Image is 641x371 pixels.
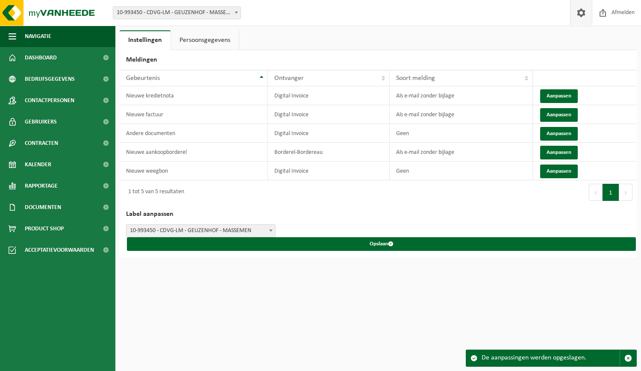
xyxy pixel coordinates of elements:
span: Contracten [25,132,58,154]
span: Rapportage [25,175,58,197]
td: Nieuwe kredietnota [120,86,268,105]
td: Digital Invoice [268,86,390,105]
button: Aanpassen [540,146,578,159]
h2: Label aanpassen [120,204,637,224]
td: Digital Invoice [268,124,390,143]
span: Navigatie [25,26,51,47]
td: Geen [390,124,533,143]
span: 10-993450 - CDVG-LM - GEUZENHOF - MASSEMEN [113,6,241,19]
h2: Meldingen [120,50,637,70]
button: 1 [603,184,619,201]
button: Next [619,184,632,201]
button: Aanpassen [540,165,578,178]
td: Nieuwe aankoopborderel [120,143,268,162]
span: Gebruikers [25,111,57,132]
td: Als e-mail zonder bijlage [390,143,533,162]
td: Digital Invoice [268,105,390,124]
span: Acceptatievoorwaarden [25,239,94,261]
span: Product Shop [25,218,64,239]
span: 10-993450 - CDVG-LM - GEUZENHOF - MASSEMEN [126,224,276,237]
td: Als e-mail zonder bijlage [390,105,533,124]
span: Documenten [25,197,61,218]
span: 10-993450 - CDVG-LM - GEUZENHOF - MASSEMEN [113,7,241,19]
span: Gebeurtenis [126,75,160,82]
button: Aanpassen [540,89,578,103]
td: Borderel-Bordereau [268,143,390,162]
div: 1 tot 5 van 5 resultaten [124,185,184,200]
td: Digital Invoice [268,162,390,180]
button: Aanpassen [540,108,578,122]
td: Andere documenten [120,124,268,143]
span: Soort melding [396,75,435,82]
a: Persoonsgegevens [171,30,239,50]
div: De aanpassingen werden opgeslagen. [482,350,620,366]
button: Opslaan [127,237,636,251]
span: Dashboard [25,47,57,68]
span: Contactpersonen [25,90,74,111]
span: Kalender [25,154,51,175]
td: Nieuwe factuur [120,105,268,124]
span: 10-993450 - CDVG-LM - GEUZENHOF - MASSEMEN [126,225,275,237]
button: Aanpassen [540,127,578,141]
span: Ontvanger [274,75,304,82]
td: Nieuwe weegbon [120,162,268,180]
a: Instellingen [120,30,171,50]
td: Als e-mail zonder bijlage [390,86,533,105]
button: Previous [589,184,603,201]
td: Geen [390,162,533,180]
span: Bedrijfsgegevens [25,68,75,90]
